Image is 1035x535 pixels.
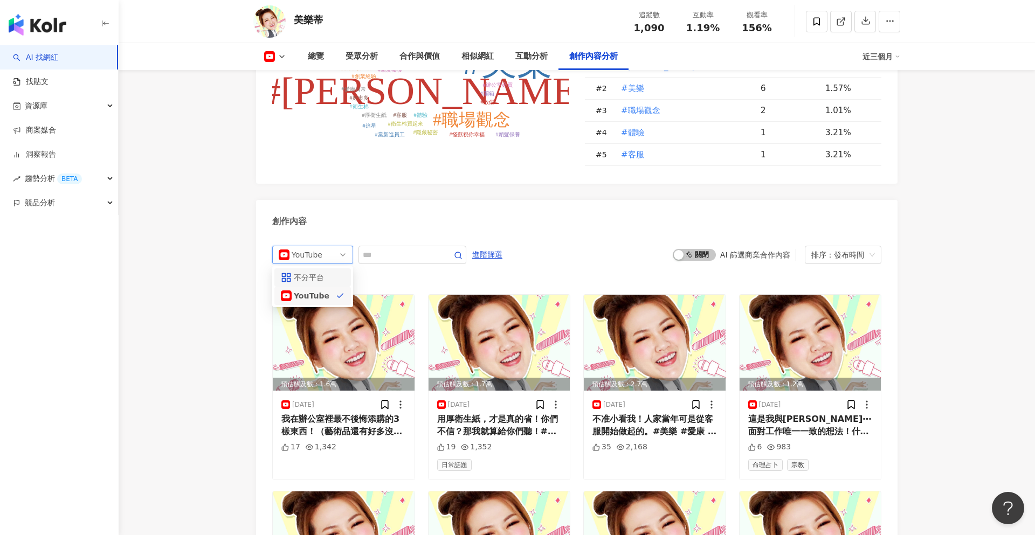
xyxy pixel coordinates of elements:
div: 用厚衛生紙，才是真的省！你們不信？那我就算給你們聽！#美樂 #厚衛生紙 [437,413,562,437]
div: 2 [761,105,817,116]
div: 983 [767,442,791,453]
tspan: #愛康日常 [342,86,366,92]
tspan: #隱藏秘密 [413,129,438,135]
div: 總覽 [308,50,324,63]
a: 商案媒合 [13,125,56,136]
div: 不分平台 [294,272,329,283]
span: #客服 [621,149,644,161]
span: 1.19% [686,23,720,33]
tspan: #好市多 [350,95,369,101]
div: 3.21% [825,149,871,161]
div: 2,168 [617,442,647,453]
div: 1,352 [461,442,492,453]
td: 1.57% [817,78,881,100]
div: 1 [761,149,817,161]
div: 美樂蒂 [294,13,323,26]
div: [DATE] [448,400,470,409]
img: post-image [429,295,570,391]
div: 排序：發布時間 [811,246,865,263]
div: AI 篩選商業合作內容 [720,251,790,259]
div: 35 [592,442,611,453]
span: 命理占卜 [748,459,783,471]
tspan: #[PERSON_NAME] [261,70,589,113]
span: 趨勢分析 [25,166,82,191]
td: #客服 [612,144,752,166]
img: post-image [273,295,415,391]
img: KOL Avatar [253,5,286,38]
div: # 5 [596,149,612,161]
a: 找貼文 [13,77,49,87]
span: #體驗 [621,127,644,138]
div: YouTube [294,290,329,302]
td: 3.21% [817,144,881,166]
div: [DATE] [603,400,625,409]
button: #體驗 [620,122,645,143]
button: 進階篩選 [472,246,503,263]
button: #客服 [620,144,645,165]
div: 合作與價值 [399,50,440,63]
div: post-image預估觸及數：1.6萬 [273,295,415,391]
button: #美樂 [620,78,645,99]
div: 追蹤數 [629,10,670,20]
a: 洞察報告 [13,149,56,160]
div: 我在辦公室裡最不後悔添購的3樣東西！（藝術品還有好多沒拍到，我希望這些藝術品能在工作的忙碌中帶給同仁一些安靜、一些想像，或者，一點點沒來由的溫柔🤍）#美樂 #愛康 #開箱 #辦公室必買 [281,413,406,437]
span: 資源庫 [25,94,47,118]
div: 互動分析 [515,50,548,63]
tspan: #當新進員工 [375,131,405,137]
span: #美樂 [621,82,644,94]
tspan: #衛生棉 [350,103,369,109]
div: 6 [761,82,817,94]
div: post-image預估觸及數：1.7萬 [429,295,570,391]
span: rise [13,175,20,183]
div: 受眾分析 [346,50,378,63]
div: 預估觸及數：1.6萬 [273,378,415,391]
div: 6 [748,442,762,453]
div: 創作內容 [272,216,307,227]
span: 156% [742,23,772,33]
div: post-image預估觸及數：2.7萬 [584,295,726,391]
tspan: #體驗 [414,112,427,118]
span: 競品分析 [25,191,55,215]
div: 相似網紅 [461,50,494,63]
img: logo [9,14,66,36]
tspan: #厚衛生紙 [362,112,387,118]
div: 不准小看我！人家當年可是從客服開始做起的。#美樂 #愛康 #體驗 #客服 [592,413,717,437]
img: post-image [584,295,726,391]
tspan: #衛生棉買起來 [388,121,423,127]
div: 1.01% [825,105,871,116]
div: 這是我與[PERSON_NAME]⋯面對工作唯一一致的想法！什麼是我們認為工作中最重要的要素？— 能有貢獻— 能有學習— 能是有趣的 / 但話說上班打[DEMOGRAPHIC_DATA]來也為什... [748,413,873,437]
tspan: #開箱 [481,91,494,96]
td: 1.01% [817,100,881,122]
td: #職場觀念 [612,100,752,122]
span: 1,090 [634,22,665,33]
div: # 2 [596,82,612,94]
tspan: #創業經驗 [352,73,376,79]
div: 預估觸及數：1.2萬 [740,378,881,391]
td: 3.21% [817,122,881,144]
div: # 4 [596,127,612,138]
div: 17 [281,442,300,453]
span: 進階篩選 [472,246,502,263]
div: post-image預估觸及數：1.2萬 [740,295,881,391]
tspan: #追星 [363,123,376,129]
a: searchAI 找網紅 [13,52,58,63]
button: #職場觀念 [620,100,661,121]
tspan: #客服 [394,112,407,118]
td: #體驗 [612,122,752,144]
span: 宗教 [787,459,809,471]
span: 日常話題 [437,459,472,471]
img: post-image [740,295,881,391]
div: 1,342 [306,442,336,453]
tspan: #辦公室必買 [483,82,513,88]
tspan: #怪獸祝你幸福 [450,131,485,137]
div: # 3 [596,105,612,116]
tspan: #職場觀念 [433,110,510,129]
iframe: Help Scout Beacon - Open [992,492,1024,524]
div: 1 [761,127,817,138]
div: 3.21% [825,127,871,138]
div: [DATE] [292,400,314,409]
div: 共 17 筆 ， 條件： [272,275,881,283]
div: 19 [437,442,456,453]
span: #職場觀念 [621,105,660,116]
div: 近三個月 [862,48,900,65]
